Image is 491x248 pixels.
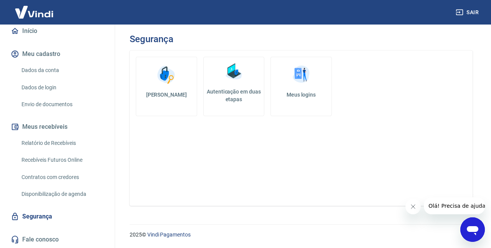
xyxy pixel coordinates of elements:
a: Envio de documentos [18,97,105,112]
button: Sair [454,5,482,20]
a: Dados de login [18,80,105,95]
button: Meus recebíveis [9,118,105,135]
iframe: Fechar mensagem [405,199,421,214]
a: Vindi Pagamentos [147,232,191,238]
h3: Segurança [130,34,173,44]
a: Segurança [9,208,105,225]
iframe: Botão para abrir a janela de mensagens [460,217,485,242]
a: Autenticação em duas etapas [203,57,265,116]
span: Olá! Precisa de ajuda? [5,5,64,11]
img: Autenticação em duas etapas [222,60,245,83]
img: Vindi [9,0,59,24]
a: Meus logins [270,57,332,116]
button: Meu cadastro [9,46,105,62]
a: Fale conosco [9,231,105,248]
a: Recebíveis Futuros Online [18,152,105,168]
iframe: Mensagem da empresa [424,197,485,214]
img: Meus logins [290,63,313,86]
a: Contratos com credores [18,169,105,185]
a: Dados da conta [18,62,105,78]
h5: Autenticação em duas etapas [207,88,261,103]
h5: Meus logins [277,91,325,99]
h5: [PERSON_NAME] [142,91,191,99]
a: [PERSON_NAME] [136,57,197,116]
a: Disponibilização de agenda [18,186,105,202]
a: Relatório de Recebíveis [18,135,105,151]
img: Alterar senha [155,63,178,86]
a: Início [9,23,105,39]
p: 2025 © [130,231,473,239]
